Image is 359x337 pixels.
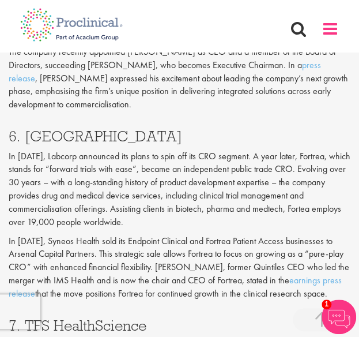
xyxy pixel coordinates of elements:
h3: 7. TFS HealthScience [9,317,350,332]
p: The company recently appointed [PERSON_NAME] as CEO and a member of the Board of Directors, succe... [9,45,350,111]
span: 1 [322,299,331,309]
a: earnings press release [9,274,342,299]
p: In [DATE], Labcorp announced its plans to spin off its CRO segment. A year later, Fortrea, which ... [9,149,350,229]
a: press release [9,58,321,84]
h3: 6. [GEOGRAPHIC_DATA] [9,128,350,143]
img: Chatbot [322,299,356,334]
p: In [DATE], Syneos Health sold its Endpoint Clinical and Fortrea Patient Access businesses to Arse... [9,234,350,300]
